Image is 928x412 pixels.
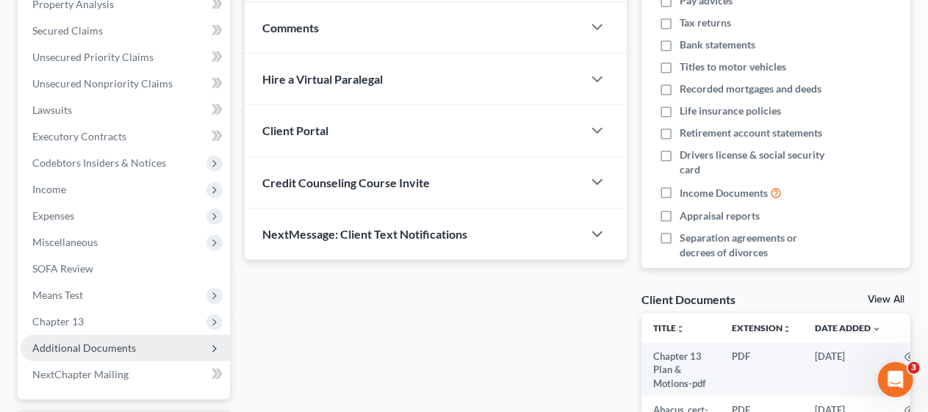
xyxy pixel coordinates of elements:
span: Credit Counseling Course Invite [262,176,430,189]
span: Expenses [32,209,74,222]
span: Executory Contracts [32,130,126,142]
div: Client Documents [641,292,735,307]
a: Date Added expand_more [815,322,881,333]
span: Income Documents [680,186,768,200]
a: Unsecured Priority Claims [21,44,230,71]
span: Codebtors Insiders & Notices [32,156,166,169]
span: Unsecured Priority Claims [32,51,154,63]
span: Lawsuits [32,104,72,116]
span: Bank statements [680,37,755,52]
a: NextChapter Mailing [21,361,230,388]
span: Recorded mortgages and deeds [680,82,821,96]
a: View All [868,294,904,305]
span: NextMessage: Client Text Notifications [262,227,467,241]
span: NextChapter Mailing [32,368,129,380]
i: expand_more [872,325,881,333]
a: Titleunfold_more [653,322,685,333]
span: Hire a Virtual Paralegal [262,72,383,86]
span: Separation agreements or decrees of divorces [680,231,830,260]
a: Secured Claims [21,18,230,44]
span: Income [32,183,66,195]
span: SOFA Review [32,262,93,275]
span: Appraisal reports [680,209,760,223]
span: Additional Documents [32,341,136,354]
span: Life insurance policies [680,104,781,118]
span: 3 [908,362,920,374]
iframe: Intercom live chat [878,362,913,397]
a: Extensionunfold_more [732,322,791,333]
span: Miscellaneous [32,236,98,248]
span: Unsecured Nonpriority Claims [32,77,173,90]
span: Titles to motor vehicles [680,59,786,74]
td: [DATE] [803,343,893,397]
i: unfold_more [783,325,791,333]
span: Drivers license & social security card [680,148,830,177]
a: Lawsuits [21,97,230,123]
span: Client Portal [262,123,328,137]
span: Comments [262,21,319,35]
td: Chapter 13 Plan & Motions-pdf [641,343,720,397]
span: Means Test [32,289,83,301]
a: Executory Contracts [21,123,230,150]
span: Retirement account statements [680,126,822,140]
span: Secured Claims [32,24,103,37]
span: Chapter 13 [32,315,84,328]
td: PDF [720,343,803,397]
i: unfold_more [676,325,685,333]
a: SOFA Review [21,256,230,282]
a: Unsecured Nonpriority Claims [21,71,230,97]
span: Tax returns [680,15,731,30]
